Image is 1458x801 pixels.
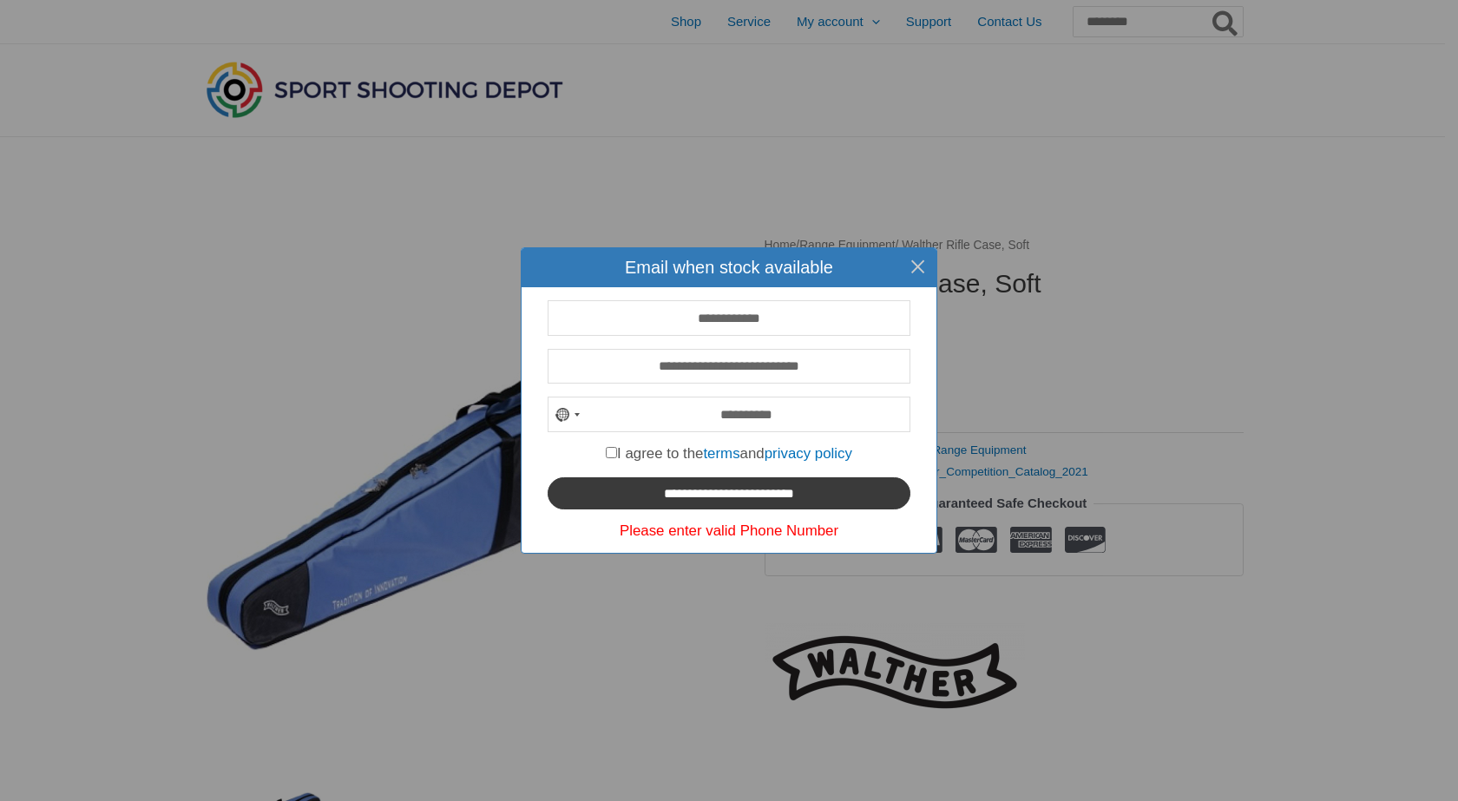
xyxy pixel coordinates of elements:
[535,257,923,278] h4: Email when stock available
[606,445,852,462] label: I agree to the and
[548,522,910,540] div: Please enter valid Phone Number
[703,445,739,462] a: terms
[765,445,852,462] a: privacy policy
[898,247,937,286] button: Close this dialog
[548,397,588,431] button: Selected country
[606,447,617,458] input: I agree to thetermsandprivacy policy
